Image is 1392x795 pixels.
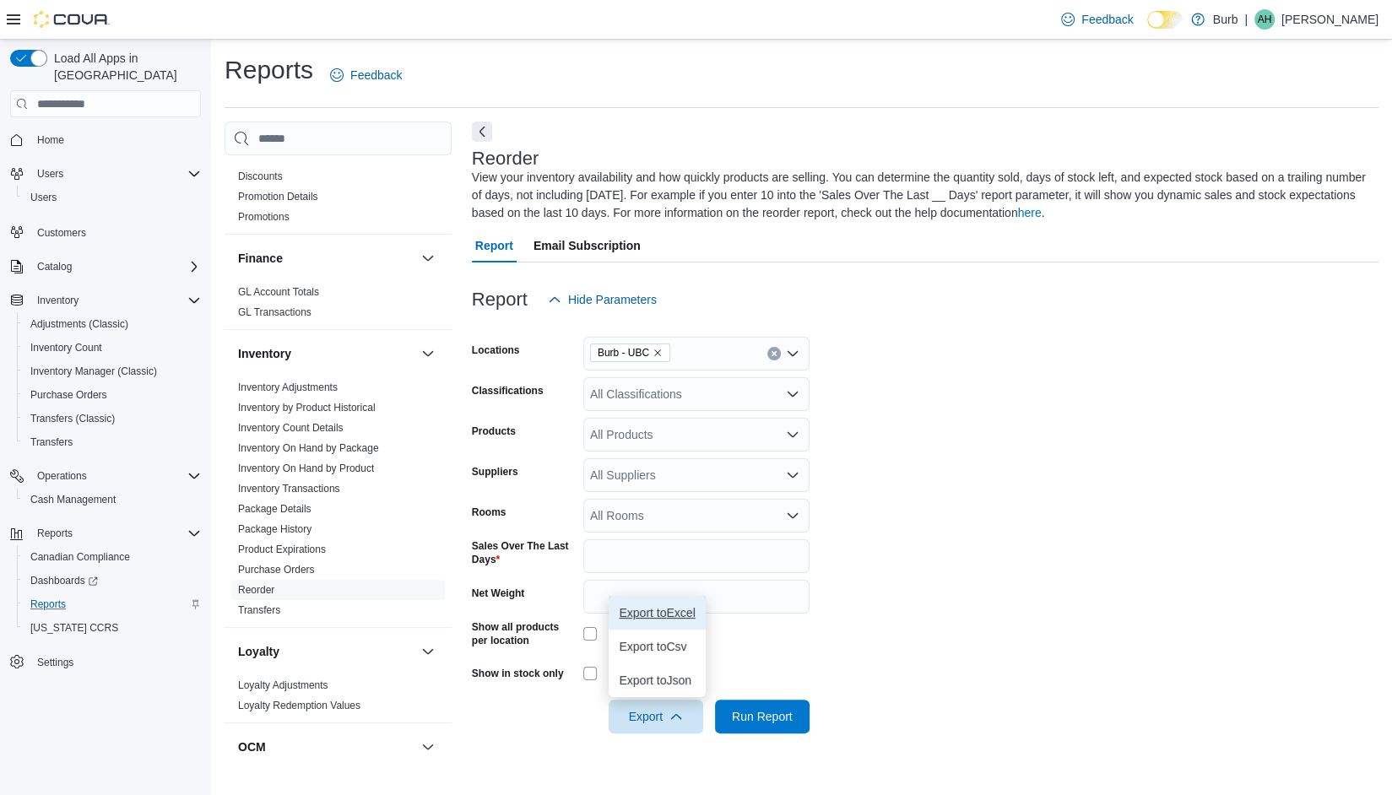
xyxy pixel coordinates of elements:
button: OCM [418,737,438,757]
span: Burb - UBC [598,344,649,361]
span: Inventory On Hand by Package [238,441,379,455]
a: Reorder [238,584,274,596]
button: Operations [30,466,94,486]
button: OCM [238,738,414,755]
span: Inventory Manager (Classic) [24,361,201,381]
span: Burb - UBC [590,343,670,362]
span: Adjustments (Classic) [30,317,128,331]
button: Inventory [418,343,438,364]
nav: Complex example [10,121,201,718]
a: Promotions [238,211,290,223]
span: Reports [37,527,73,540]
span: Reports [30,598,66,611]
button: Export toCsv [609,630,705,663]
span: Dashboards [30,574,98,587]
p: Burb [1213,9,1238,30]
button: [US_STATE] CCRS [17,616,208,640]
h3: Reorder [472,149,539,169]
div: Axel Holin [1254,9,1275,30]
h3: OCM [238,738,266,755]
button: Export toJson [609,663,705,697]
button: Finance [418,248,438,268]
a: Feedback [323,58,409,92]
span: Promotions [238,210,290,224]
label: Locations [472,343,520,357]
span: Report [475,229,513,262]
button: Export [609,700,703,733]
label: Net Weight [472,587,524,600]
button: Users [30,164,70,184]
span: Transfers (Classic) [24,408,201,429]
a: Inventory On Hand by Product [238,462,374,474]
span: Inventory Count Details [238,421,344,435]
button: Transfers (Classic) [17,407,208,430]
a: Purchase Orders [24,385,114,405]
span: Loyalty Adjustments [238,679,328,692]
span: Users [30,191,57,204]
a: Customers [30,223,93,243]
span: Customers [30,221,201,242]
span: Settings [37,656,73,669]
a: Inventory Transactions [238,483,340,495]
button: Catalog [30,257,79,277]
button: Reports [3,522,208,545]
span: Dashboards [24,571,201,591]
a: GL Account Totals [238,286,319,298]
div: Finance [225,282,452,329]
a: Transfers (Classic) [24,408,122,429]
span: Operations [30,466,201,486]
span: Canadian Compliance [24,547,201,567]
button: Settings [3,650,208,674]
span: Customers [37,226,86,240]
span: Email Subscription [534,229,641,262]
div: Discounts & Promotions [225,166,452,234]
h3: Loyalty [238,643,279,660]
span: Promotion Details [238,190,318,203]
span: Settings [30,652,201,673]
span: Package History [238,522,311,536]
button: Open list of options [786,509,799,522]
a: Dashboards [17,569,208,592]
span: Purchase Orders [24,385,201,405]
button: Open list of options [786,428,799,441]
button: Next [472,122,492,142]
label: Sales Over The Last Days [472,539,577,566]
a: Inventory Count Details [238,422,344,434]
input: Dark Mode [1147,11,1183,29]
a: Inventory Count [24,338,109,358]
span: AH [1258,9,1272,30]
span: Catalog [37,260,72,273]
a: Package Details [238,503,311,515]
span: Loyalty Redemption Values [238,699,360,712]
span: Transfers [238,603,280,617]
span: Cash Management [24,489,201,510]
span: Adjustments (Classic) [24,314,201,334]
button: Transfers [17,430,208,454]
button: Inventory Count [17,336,208,360]
button: Reports [17,592,208,616]
span: Feedback [350,67,402,84]
button: Run Report [715,700,810,733]
span: Export to Json [619,673,695,687]
a: here [1018,206,1042,219]
a: Inventory On Hand by Package [238,442,379,454]
a: Inventory Manager (Classic) [24,361,164,381]
a: Inventory Adjustments [238,381,338,393]
label: Show all products per location [472,620,577,647]
button: Inventory Manager (Classic) [17,360,208,383]
button: Open list of options [786,468,799,482]
a: Promotion Details [238,191,318,203]
a: Settings [30,652,80,673]
button: Purchase Orders [17,383,208,407]
button: Clear input [767,347,781,360]
label: Rooms [472,506,506,519]
button: Reports [30,523,79,544]
span: Inventory Count [30,341,102,354]
a: Loyalty Redemption Values [238,700,360,711]
button: Loyalty [238,643,414,660]
span: Reorder [238,583,274,597]
button: Export toExcel [609,596,705,630]
span: Users [37,167,63,181]
a: Purchase Orders [238,564,315,576]
a: Dashboards [24,571,105,591]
